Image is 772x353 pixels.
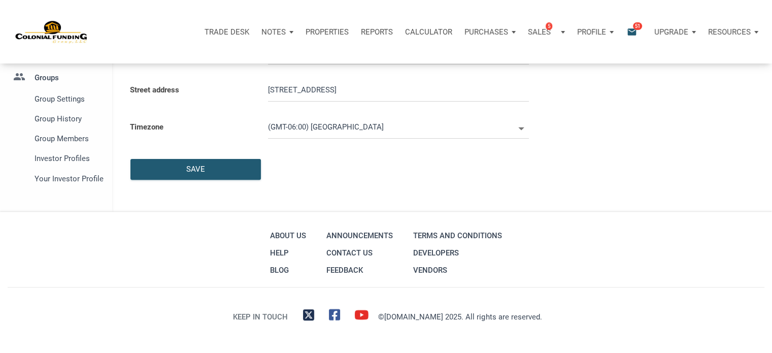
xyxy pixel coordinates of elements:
a: Group Settings [8,89,105,109]
div: Save [186,164,205,175]
a: About Us [267,227,309,244]
p: Sales [528,27,551,37]
button: Trade Desk [198,17,255,47]
p: Upgrade [654,27,688,37]
a: Investor Profiles [8,149,105,169]
a: Announcements [324,227,395,244]
span: Group Members [35,133,100,145]
p: Reports [361,27,393,37]
span: 5 [546,22,552,30]
p: Properties [306,27,349,37]
button: Reports [355,17,399,47]
div: ©[DOMAIN_NAME] 2025. All rights are reserved. [378,311,542,323]
a: Blog [267,262,309,279]
p: Trade Desk [205,27,249,37]
label: Street address [122,72,260,109]
span: Investor Profiles [35,152,100,165]
p: Notes [261,27,286,37]
a: Group Members [8,129,105,149]
a: Properties [299,17,355,47]
a: Calculator [399,17,458,47]
button: email51 [619,17,648,47]
a: Contact Us [324,244,395,262]
p: Profile [577,27,606,37]
span: Your Investor Profile [35,173,100,185]
span: 51 [633,22,642,30]
p: Calculator [405,27,452,37]
p: Resources [708,27,751,37]
label: Timezone [122,109,260,146]
a: Group History [8,109,105,129]
i: email [626,26,638,38]
a: Developers [411,244,505,262]
button: Profile [571,17,620,47]
a: Feedback [324,262,395,279]
button: Notes [255,17,299,47]
a: Vendors [411,262,505,279]
img: NoteUnlimited [15,20,88,44]
span: Group Settings [35,93,100,105]
button: Resources [702,17,764,47]
button: Upgrade [648,17,702,47]
a: Terms and conditions [411,227,505,244]
button: Save [130,159,261,180]
input: Street address [268,79,529,102]
a: Help [267,244,309,262]
button: Purchases [458,17,522,47]
button: Sales5 [522,17,571,47]
a: Your Investor Profile [8,169,105,188]
span: Group History [35,113,100,125]
p: Purchases [464,27,508,37]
